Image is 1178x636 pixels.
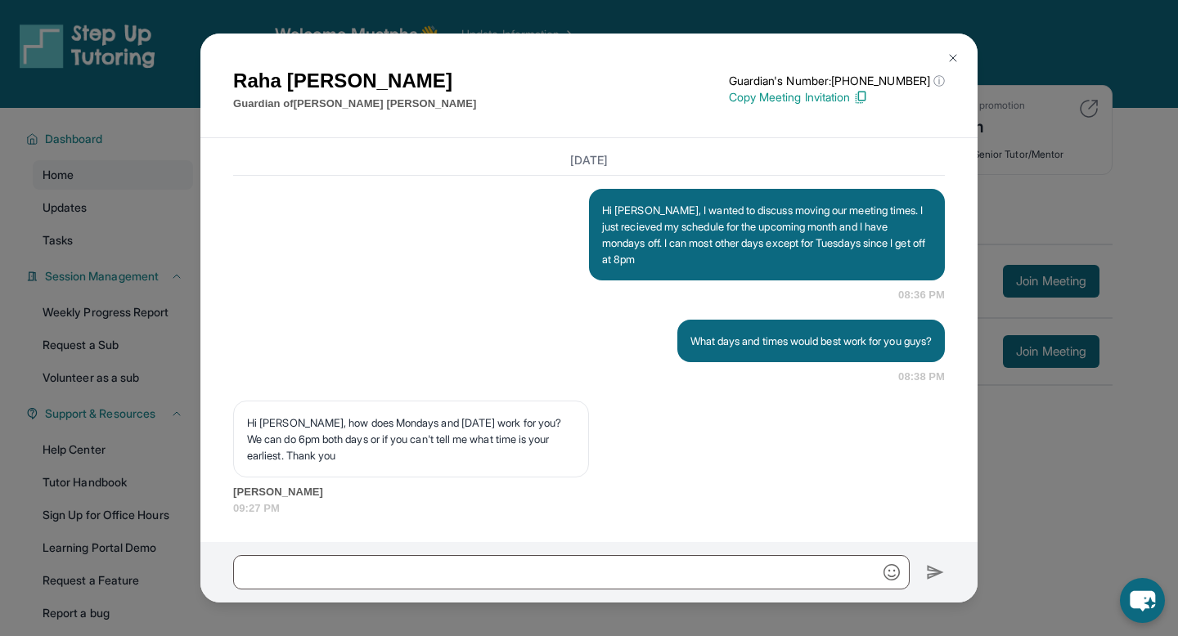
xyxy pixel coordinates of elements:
[233,152,945,168] h3: [DATE]
[247,414,575,464] p: Hi [PERSON_NAME], how does Mondays and [DATE] work for you? We can do 6pm both days or if you can...
[602,202,932,267] p: Hi [PERSON_NAME], I wanted to discuss moving our meeting times. I just recieved my schedule for t...
[233,96,476,112] p: Guardian of [PERSON_NAME] [PERSON_NAME]
[1120,578,1165,623] button: chat-button
[926,562,945,582] img: Send icon
[853,90,868,105] img: Copy Icon
[233,484,945,500] span: [PERSON_NAME]
[883,564,900,580] img: Emoji
[690,333,932,349] p: What days and times would best work for you guys?
[729,89,945,105] p: Copy Meeting Invitation
[898,287,945,303] span: 08:36 PM
[933,73,945,89] span: ⓘ
[233,66,476,96] h1: Raha [PERSON_NAME]
[946,52,960,65] img: Close Icon
[233,500,945,517] span: 09:27 PM
[729,73,945,89] p: Guardian's Number: [PHONE_NUMBER]
[898,369,945,385] span: 08:38 PM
